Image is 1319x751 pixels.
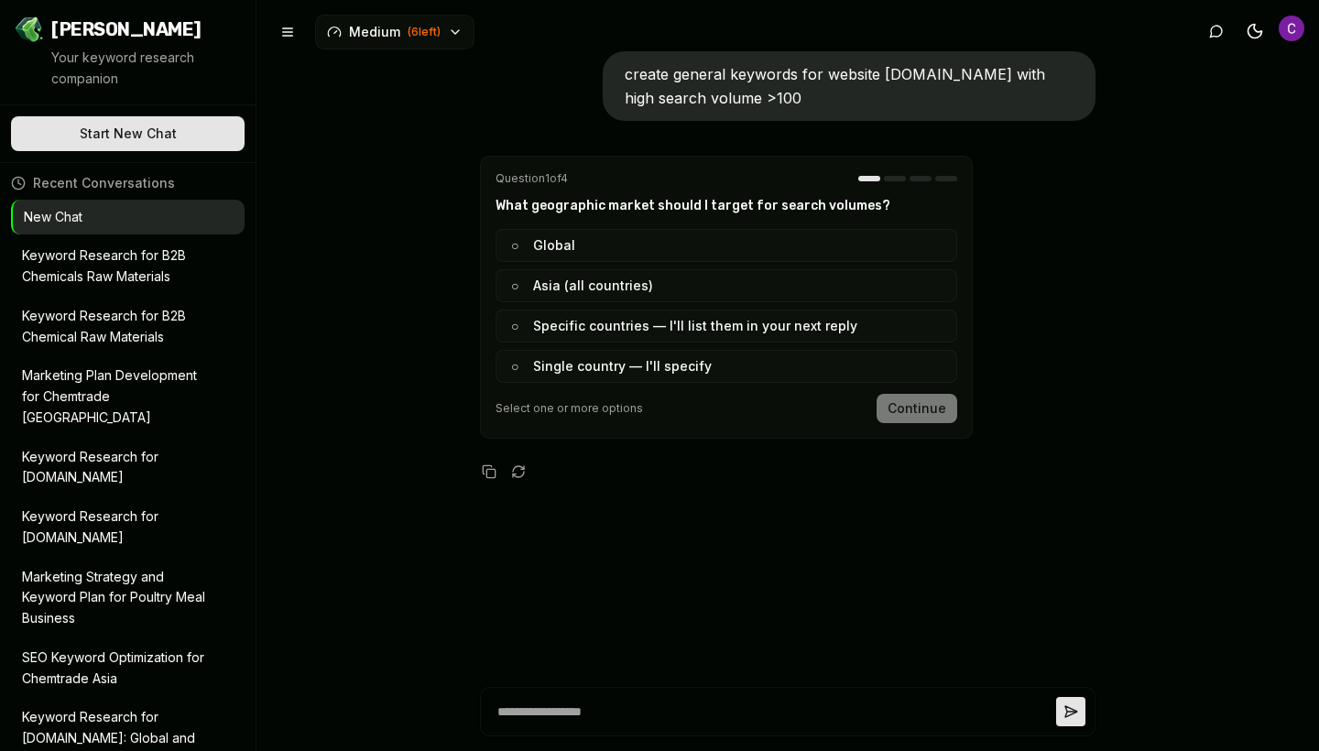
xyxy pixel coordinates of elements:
[349,23,400,41] span: Medium
[496,229,957,262] button: ○Global
[33,174,175,192] span: Recent Conversations
[496,197,957,214] h3: What geographic market should I target for search volumes?
[408,25,441,39] span: ( 6 left)
[22,306,208,348] p: Keyword Research for B2B Chemical Raw Materials
[11,499,245,556] button: Keyword Research for [DOMAIN_NAME]
[11,640,245,697] button: SEO Keyword Optimization for Chemtrade Asia
[24,207,208,228] p: New Chat
[22,245,208,288] p: Keyword Research for B2B Chemicals Raw Materials
[1279,16,1304,41] img: Chemtrade Asia Administrator
[511,357,518,375] span: ○
[22,648,208,690] p: SEO Keyword Optimization for Chemtrade Asia
[11,299,245,355] button: Keyword Research for B2B Chemical Raw Materials
[22,365,208,428] p: Marketing Plan Development for Chemtrade [GEOGRAPHIC_DATA]
[496,269,957,302] button: ○Asia (all countries)
[496,171,568,186] span: Question 1 of 4
[51,16,202,42] span: [PERSON_NAME]
[11,560,245,637] button: Marketing Strategy and Keyword Plan for Poultry Meal Business
[1279,16,1304,41] button: Open user button
[11,238,245,295] button: Keyword Research for B2B Chemicals Raw Materials
[22,447,208,489] p: Keyword Research for [DOMAIN_NAME]
[625,65,1045,107] span: create general keywords for website [DOMAIN_NAME] with high search volume >100
[496,310,957,343] button: ○Specific countries — I'll list them in your next reply
[15,15,44,44] img: Jello SEO Logo
[315,15,474,49] button: Medium(6left)
[80,125,177,143] span: Start New Chat
[511,236,518,255] span: ○
[22,506,208,549] p: Keyword Research for [DOMAIN_NAME]
[11,116,245,151] button: Start New Chat
[51,48,241,90] p: Your keyword research companion
[511,277,518,295] span: ○
[11,440,245,496] button: Keyword Research for [DOMAIN_NAME]
[11,358,245,435] button: Marketing Plan Development for Chemtrade [GEOGRAPHIC_DATA]
[496,350,957,383] button: ○Single country — I'll specify
[496,401,643,416] span: Select one or more options
[13,200,245,235] button: New Chat
[22,567,208,629] p: Marketing Strategy and Keyword Plan for Poultry Meal Business
[511,317,518,335] span: ○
